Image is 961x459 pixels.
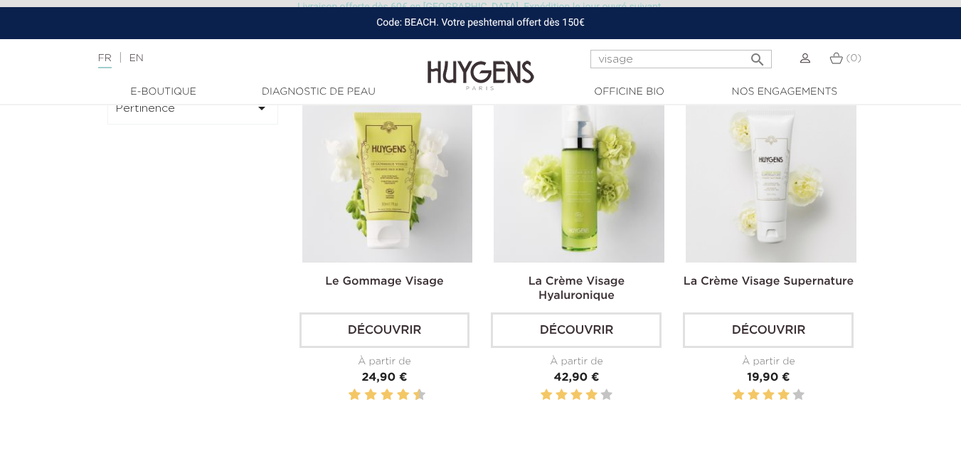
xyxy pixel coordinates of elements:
label: 4 [585,386,597,404]
label: 8 [400,386,407,404]
span: 19,90 € [747,372,790,384]
a: E-Boutique [92,85,235,100]
a: La Crème Visage Hyaluronique [529,276,625,302]
img: Huygens [428,38,534,93]
label: 3 [570,386,582,404]
label: 4 [367,386,374,404]
a: Découvrir [299,312,470,348]
label: 2 [556,386,567,404]
label: 1 [346,386,348,404]
label: 4 [777,386,789,404]
input: Rechercher [590,50,772,68]
button:  [745,46,770,65]
div: | [91,50,390,67]
label: 2 [351,386,359,404]
label: 2 [748,386,759,404]
label: 10 [416,386,423,404]
label: 7 [394,386,396,404]
label: 5 [793,386,805,404]
label: 1 [733,386,744,404]
span: 42,90 € [553,372,599,384]
label: 5 [601,386,612,404]
span: 24,90 € [362,372,408,384]
a: La Crème Visage Supernature [684,276,854,287]
i:  [253,100,270,117]
a: EN [129,53,143,63]
label: 6 [383,386,391,404]
i:  [749,47,766,64]
label: 5 [378,386,381,404]
a: Le Gommage Visage [325,276,443,287]
div: À partir de [299,354,470,369]
a: Nos engagements [713,85,856,100]
div: À partir de [683,354,854,369]
a: Découvrir [683,312,854,348]
label: 3 [362,386,364,404]
a: Diagnostic de peau [248,85,390,100]
label: 3 [763,386,774,404]
div: À partir de [491,354,662,369]
button: Pertinence [107,92,278,125]
a: FR [98,53,112,68]
label: 9 [410,386,413,404]
a: Officine Bio [558,85,701,100]
a: Découvrir [491,312,662,348]
img: La Crème Visage Supernature [686,92,856,263]
label: 1 [541,386,552,404]
img: La Crème Visage Hyaluronique [494,92,664,263]
img: Le Gommage Visage [302,92,473,263]
span: (0) [846,53,861,63]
